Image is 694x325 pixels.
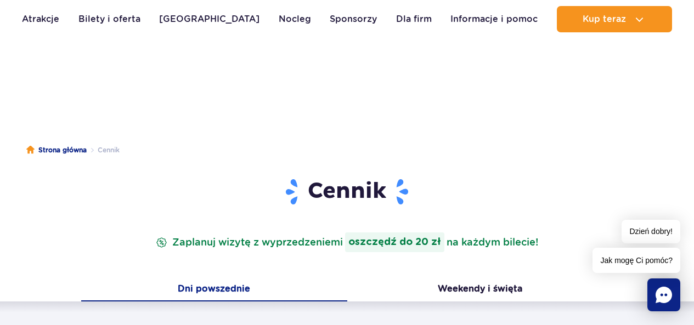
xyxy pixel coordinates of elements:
a: Dla firm [396,6,432,32]
button: Weekendy i święta [347,278,613,301]
a: Nocleg [279,6,311,32]
div: Chat [647,278,680,311]
strong: oszczędź do 20 zł [345,232,444,252]
a: Atrakcje [22,6,59,32]
span: Jak mogę Ci pomóc? [593,248,680,273]
span: Dzień dobry! [622,220,680,243]
button: Dni powszednie [81,278,347,301]
a: Bilety i oferta [78,6,140,32]
li: Cennik [87,145,120,156]
a: [GEOGRAPHIC_DATA] [159,6,259,32]
a: Strona główna [26,145,87,156]
span: Kup teraz [583,14,626,24]
h1: Cennik [89,178,605,206]
button: Kup teraz [557,6,672,32]
p: Zaplanuj wizytę z wyprzedzeniem na każdym bilecie! [154,232,540,252]
a: Informacje i pomoc [450,6,538,32]
a: Sponsorzy [330,6,377,32]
